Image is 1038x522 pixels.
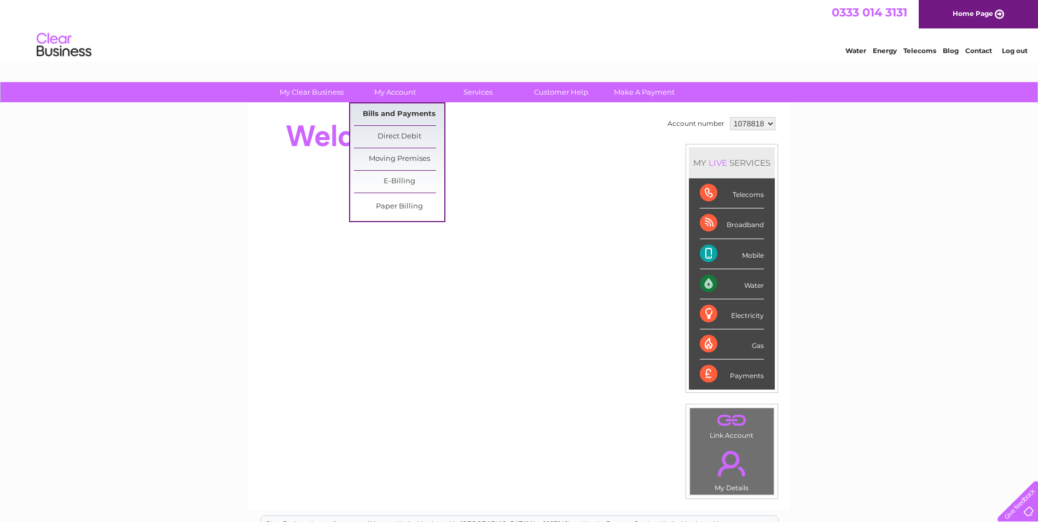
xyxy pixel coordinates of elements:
[700,359,764,389] div: Payments
[700,208,764,239] div: Broadband
[354,126,444,148] a: Direct Debit
[354,148,444,170] a: Moving Premises
[845,47,866,55] a: Water
[689,147,775,178] div: MY SERVICES
[689,408,774,442] td: Link Account
[700,269,764,299] div: Water
[700,178,764,208] div: Telecoms
[665,114,727,133] td: Account number
[693,411,771,430] a: .
[354,103,444,125] a: Bills and Payments
[261,6,778,53] div: Clear Business is a trading name of Verastar Limited (registered in [GEOGRAPHIC_DATA] No. 3667643...
[689,442,774,495] td: My Details
[599,82,689,102] a: Make A Payment
[873,47,897,55] a: Energy
[266,82,357,102] a: My Clear Business
[700,299,764,329] div: Electricity
[1002,47,1028,55] a: Log out
[903,47,936,55] a: Telecoms
[516,82,606,102] a: Customer Help
[832,5,907,19] a: 0333 014 3131
[350,82,440,102] a: My Account
[36,28,92,62] img: logo.png
[700,329,764,359] div: Gas
[700,239,764,269] div: Mobile
[433,82,523,102] a: Services
[693,444,771,483] a: .
[354,171,444,193] a: E-Billing
[943,47,959,55] a: Blog
[965,47,992,55] a: Contact
[706,158,729,168] div: LIVE
[354,196,444,218] a: Paper Billing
